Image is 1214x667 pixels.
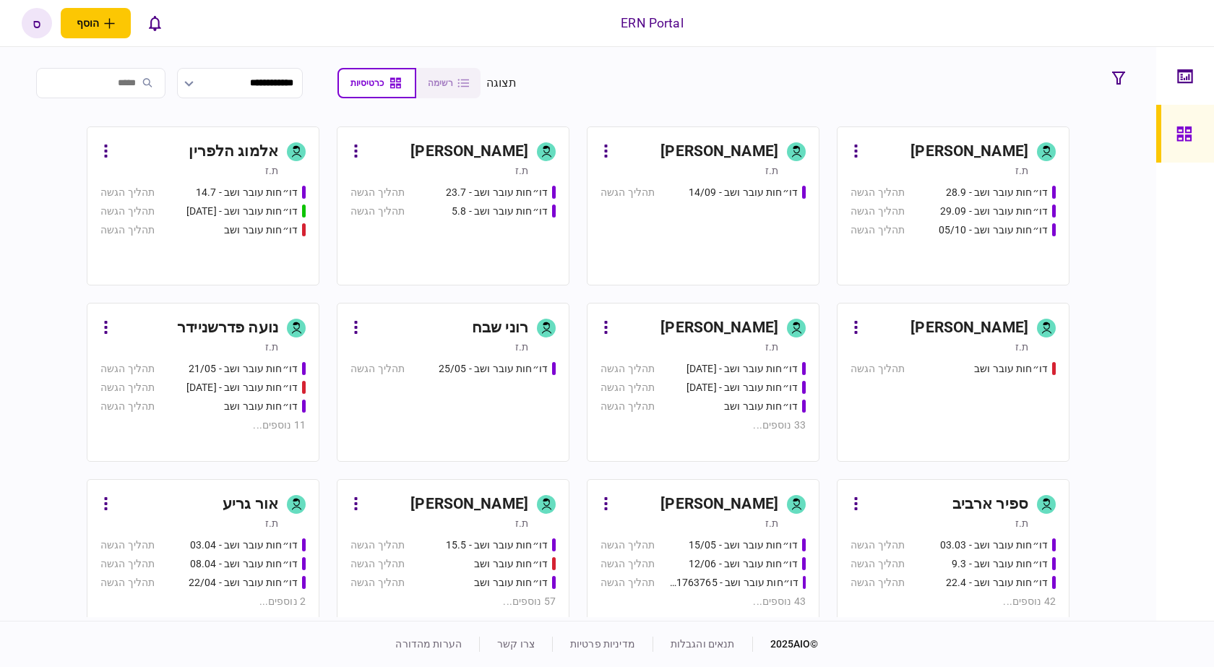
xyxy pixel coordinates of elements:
div: ספיר ארביב [952,493,1028,516]
div: תהליך הגשה [600,538,655,553]
div: דו״חות עובר ושב - 12/06 [689,556,798,572]
button: כרטיסיות [337,68,416,98]
div: תהליך הגשה [100,538,155,553]
div: דו״חות עובר ושב - 23.7 [446,185,548,200]
span: רשימה [428,78,453,88]
div: דו״חות עובר ושב - 21/05 [189,361,298,376]
div: ת.ז [265,516,278,530]
div: דו״חות עובר ושב - 05/10 [939,223,1048,238]
div: תהליך הגשה [851,223,905,238]
a: אלמוג הלפריןת.זדו״חות עובר ושב - 14.7תהליך הגשהדו״חות עובר ושב - 15.07.25תהליך הגשהדו״חות עובר וש... [87,126,319,285]
button: פתח תפריט להוספת לקוח [61,8,131,38]
a: ספיר ארביבת.זדו״חות עובר ושב - 03.03תהליך הגשהדו״חות עובר ושב - 9.3תהליך הגשהדו״חות עובר ושב - 22... [837,479,1069,638]
a: מדיניות פרטיות [570,638,635,650]
div: 33 נוספים ... [600,418,806,433]
div: דו״חות עובר ושב - 15/05 [689,538,798,553]
div: תהליך הגשה [350,185,405,200]
div: דו״חות עובר ושב - 14.7 [196,185,298,200]
div: דו״חות עובר ושב - 25.06.25 [686,361,798,376]
div: תהליך הגשה [851,361,905,376]
div: ת.ז [1015,163,1028,178]
div: ת.ז [1015,340,1028,354]
div: ת.ז [765,340,778,354]
div: דו״חות עובר ושב - 5.8 [452,204,548,219]
div: דו״חות עובר ושב - 29.09 [940,204,1048,219]
div: דו״חות עובר ושב - 08.04 [190,556,298,572]
div: דו״חות עובר ושב [974,361,1048,376]
div: ס [22,8,52,38]
div: דו״חות עובר ושב - 28.9 [946,185,1048,200]
div: דו״חות עובר ושב - 15.5 [446,538,548,553]
div: תהליך הגשה [350,556,405,572]
div: תהליך הגשה [600,185,655,200]
div: תהליך הגשה [100,399,155,414]
div: תהליך הגשה [100,223,155,238]
div: [PERSON_NAME] [660,317,778,340]
div: דו״חות עובר ושב - 03.03 [940,538,1048,553]
div: ת.ז [1015,516,1028,530]
div: דו״חות עובר ושב - 9.3 [952,556,1048,572]
button: רשימה [416,68,481,98]
a: [PERSON_NAME]ת.זדו״חות עובר ושב - 25.06.25תהליך הגשהדו״חות עובר ושב - 26.06.25תהליך הגשהדו״חות עו... [587,303,819,462]
div: תהליך הגשה [100,556,155,572]
span: כרטיסיות [350,78,384,88]
div: תהליך הגשה [851,556,905,572]
div: דו״חות עובר ושב - 511763765 18/06 [669,575,798,590]
div: תהליך הגשה [851,538,905,553]
div: ת.ז [265,163,278,178]
div: תהליך הגשה [600,380,655,395]
div: [PERSON_NAME] [410,493,528,516]
div: 11 נוספים ... [100,418,306,433]
div: תהליך הגשה [100,575,155,590]
div: [PERSON_NAME] [660,140,778,163]
a: תנאים והגבלות [671,638,735,650]
a: נועה פדרשניידרת.זדו״חות עובר ושב - 21/05תהליך הגשהדו״חות עובר ושב - 03/06/25תהליך הגשהדו״חות עובר... [87,303,319,462]
div: 2 נוספים ... [100,594,306,609]
div: דו״חות עובר ושב - 22/04 [189,575,298,590]
div: [PERSON_NAME] [910,140,1028,163]
div: ת.ז [765,516,778,530]
div: דו״חות עובר ושב - 14/09 [689,185,798,200]
div: אור גריע [223,493,278,516]
div: תהליך הגשה [100,185,155,200]
div: תהליך הגשה [600,361,655,376]
button: פתח רשימת התראות [139,8,170,38]
div: ת.ז [265,340,278,354]
div: תהליך הגשה [350,361,405,376]
a: [PERSON_NAME]ת.זדו״חות עובר ושב - 14/09תהליך הגשה [587,126,819,285]
div: דו״חות עובר ושב [224,399,298,414]
div: תצוגה [486,74,517,92]
a: הערות מהדורה [395,638,462,650]
div: תהליך הגשה [100,380,155,395]
div: דו״חות עובר ושב - 03/06/25 [186,380,298,395]
div: [PERSON_NAME] [410,140,528,163]
div: דו״חות עובר ושב - 26.06.25 [686,380,798,395]
div: תהליך הגשה [851,204,905,219]
div: אלמוג הלפרין [189,140,278,163]
div: 57 נוספים ... [350,594,556,609]
a: [PERSON_NAME]ת.זדו״חות עובר ושבתהליך הגשה [837,303,1069,462]
div: ת.ז [765,163,778,178]
div: © 2025 AIO [752,637,819,652]
div: תהליך הגשה [600,575,655,590]
div: 43 נוספים ... [600,594,806,609]
div: תהליך הגשה [851,185,905,200]
div: ERN Portal [621,14,683,33]
div: תהליך הגשה [851,575,905,590]
a: רוני שבחת.זדו״חות עובר ושב - 25/05תהליך הגשה [337,303,569,462]
div: תהליך הגשה [350,538,405,553]
div: דו״חות עובר ושב - 03.04 [190,538,298,553]
div: דו״חות עובר ושב - 15.07.25 [186,204,298,219]
div: 42 נוספים ... [851,594,1056,609]
div: [PERSON_NAME] [910,317,1028,340]
div: תהליך הגשה [350,204,405,219]
a: [PERSON_NAME]ת.זדו״חות עובר ושב - 28.9תהליך הגשהדו״חות עובר ושב - 29.09תהליך הגשהדו״חות עובר ושב ... [837,126,1069,285]
a: [PERSON_NAME]ת.זדו״חות עובר ושב - 15/05תהליך הגשהדו״חות עובר ושב - 12/06תהליך הגשהדו״חות עובר ושב... [587,479,819,638]
a: צרו קשר [497,638,535,650]
div: ת.ז [515,163,528,178]
a: אור גריעת.זדו״חות עובר ושב - 03.04תהליך הגשהדו״חות עובר ושב - 08.04תהליך הגשהדו״חות עובר ושב - 22... [87,479,319,638]
div: דו״חות עובר ושב - 22.4 [946,575,1048,590]
div: תהליך הגשה [600,399,655,414]
div: ת.ז [515,516,528,530]
div: דו״חות עובר ושב [224,223,298,238]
